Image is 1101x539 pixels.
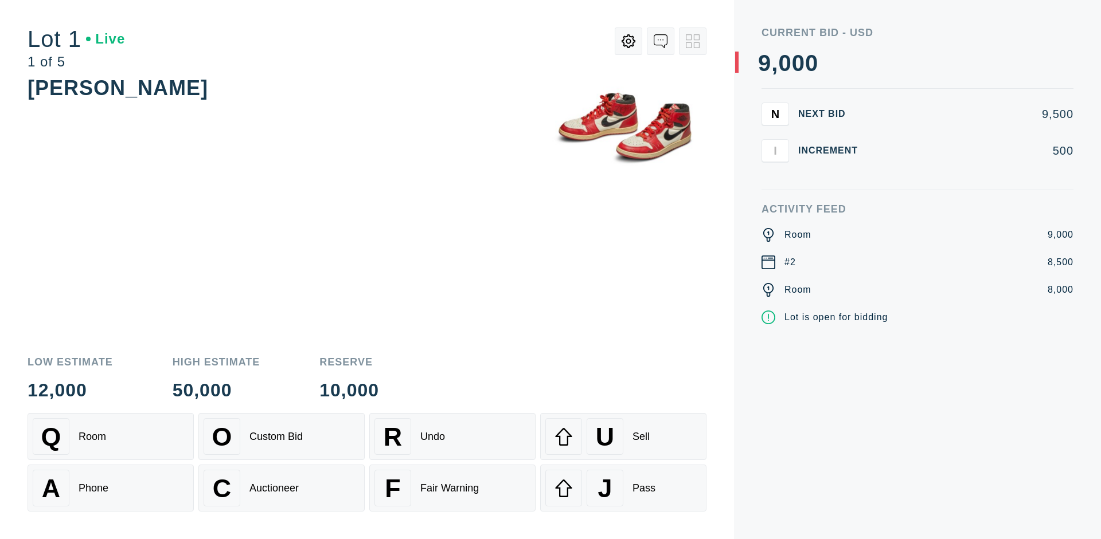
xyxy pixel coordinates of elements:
button: N [762,103,789,125]
span: F [385,474,400,503]
span: N [771,107,779,120]
span: O [212,422,232,451]
div: Fair Warning [420,482,479,494]
button: QRoom [28,413,194,460]
button: OCustom Bid [198,413,365,460]
button: CAuctioneer [198,465,365,512]
span: R [384,422,402,451]
div: 500 [876,145,1073,156]
div: Reserve [319,357,379,367]
div: Next Bid [798,109,867,119]
span: I [774,144,777,157]
div: Sell [633,431,650,443]
div: 1 of 5 [28,55,125,69]
div: 9 [758,52,771,74]
div: Pass [633,482,655,494]
button: APhone [28,465,194,512]
div: 10,000 [319,381,379,399]
button: USell [540,413,706,460]
div: 0 [805,52,818,74]
div: Undo [420,431,445,443]
div: [PERSON_NAME] [28,76,208,100]
div: Room [79,431,106,443]
div: Custom Bid [249,431,303,443]
div: Room [784,228,811,242]
div: 8,500 [1048,255,1073,269]
button: RUndo [369,413,536,460]
span: A [42,474,60,503]
div: Room [784,283,811,297]
div: Current Bid - USD [762,27,1073,38]
span: U [596,422,614,451]
div: Increment [798,146,867,155]
div: 12,000 [28,381,113,399]
span: J [598,474,612,503]
button: FFair Warning [369,465,536,512]
span: C [213,474,231,503]
div: 8,000 [1048,283,1073,297]
div: 9,000 [1048,228,1073,242]
div: Phone [79,482,108,494]
div: , [771,52,778,281]
div: High Estimate [173,357,260,367]
div: Lot 1 [28,27,125,50]
button: I [762,139,789,162]
div: Live [86,32,125,46]
div: Auctioneer [249,482,299,494]
div: 9,500 [876,108,1073,120]
span: Q [41,422,61,451]
div: #2 [784,255,796,269]
div: Lot is open for bidding [784,310,888,324]
div: Activity Feed [762,204,1073,214]
div: 0 [792,52,805,74]
div: 0 [778,52,791,74]
div: 50,000 [173,381,260,399]
button: JPass [540,465,706,512]
div: Low Estimate [28,357,113,367]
